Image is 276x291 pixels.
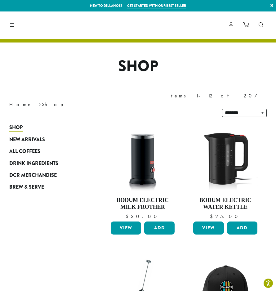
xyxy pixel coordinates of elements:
a: All Coffees [9,145,83,157]
a: View [193,222,224,235]
img: DP3955.01.png [192,125,259,192]
span: Shop [9,124,23,132]
span: › [39,99,41,108]
a: Shop [9,122,83,133]
span: Drink Ingredients [9,160,58,168]
a: Search [254,20,269,30]
button: Add [227,222,257,235]
span: DCR Merchandise [9,172,57,179]
img: DP3954.01-002.png [109,125,176,192]
span: $ [210,213,215,220]
a: New Arrivals [9,134,83,145]
a: DCR Merchandise [9,169,83,181]
a: Drink Ingredients [9,157,83,169]
span: New Arrivals [9,136,45,144]
a: Home [9,101,32,108]
a: View [111,222,141,235]
h4: Bodum Electric Water Kettle [192,197,259,210]
bdi: 30.00 [126,213,160,220]
span: All Coffees [9,148,40,155]
h1: Shop [5,57,271,75]
a: Bodum Electric Water Kettle $25.00 [192,125,259,219]
span: Brew & Serve [9,183,44,191]
bdi: 25.00 [210,213,241,220]
div: Items 1-12 of 207 [164,92,267,100]
span: $ [126,213,131,220]
h4: Bodum Electric Milk Frother [109,197,176,210]
button: Add [144,222,175,235]
a: Brew & Serve [9,181,83,193]
a: Get started with our best seller [127,3,186,8]
a: Bodum Electric Milk Frother $30.00 [109,125,176,219]
nav: Breadcrumb [9,101,129,108]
